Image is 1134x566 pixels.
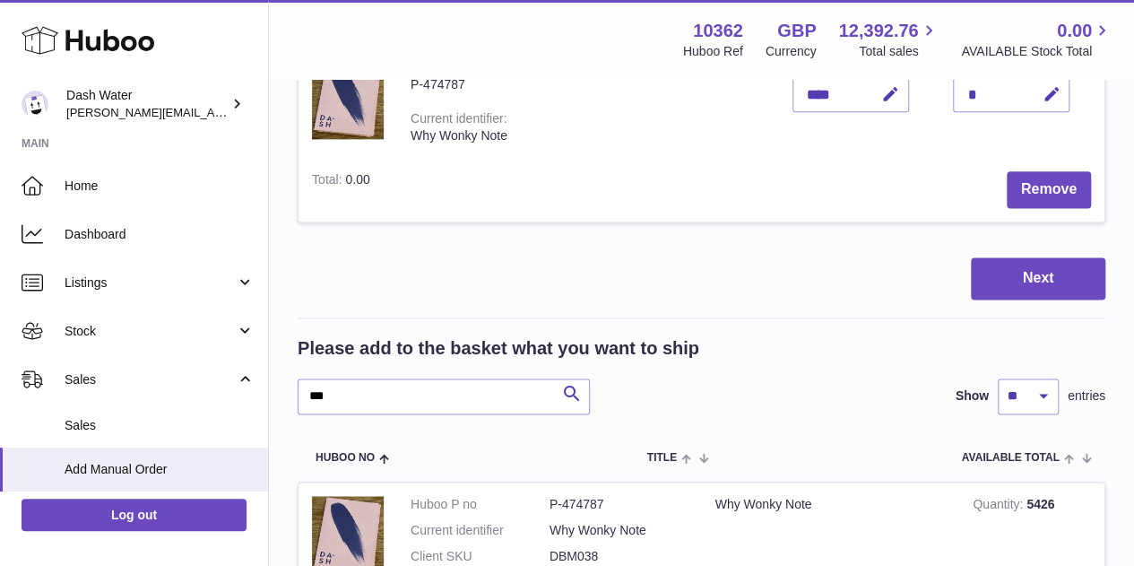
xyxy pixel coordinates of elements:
[66,87,228,121] div: Dash Water
[345,172,369,187] span: 0.00
[961,43,1112,60] span: AVAILABLE Stock Total
[693,19,743,43] strong: 10362
[647,452,677,464] span: Title
[65,461,255,478] span: Add Manual Order
[973,497,1026,516] strong: Quantity
[312,172,345,191] label: Total
[411,548,550,565] dt: Client SKU
[22,91,48,118] img: james@dash-water.com
[971,257,1105,300] button: Next
[65,274,236,292] span: Listings
[65,226,255,243] span: Dashboard
[550,548,688,565] dd: DBM038
[521,47,779,158] td: Why Wonky Note
[312,60,384,139] img: Why Wonky Note
[411,127,507,144] div: Why Wonky Note
[766,43,817,60] div: Currency
[65,371,236,388] span: Sales
[777,19,816,43] strong: GBP
[550,522,688,539] dd: Why Wonky Note
[838,19,939,60] a: 12,392.76 Total sales
[298,336,699,361] h2: Please add to the basket what you want to ship
[683,43,743,60] div: Huboo Ref
[65,417,255,434] span: Sales
[1057,19,1092,43] span: 0.00
[961,19,1112,60] a: 0.00 AVAILABLE Stock Total
[859,43,939,60] span: Total sales
[411,496,550,513] dt: Huboo P no
[316,452,375,464] span: Huboo no
[65,178,255,195] span: Home
[22,499,247,531] a: Log out
[962,452,1060,464] span: AVAILABLE Total
[66,105,359,119] span: [PERSON_NAME][EMAIL_ADDRESS][DOMAIN_NAME]
[411,522,550,539] dt: Current identifier
[1068,387,1105,405] span: entries
[411,111,506,130] div: Current identifier
[411,76,507,93] div: P-474787
[1007,171,1091,208] button: Remove
[65,323,236,340] span: Stock
[838,19,918,43] span: 12,392.76
[550,496,688,513] dd: P-474787
[956,387,989,405] label: Show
